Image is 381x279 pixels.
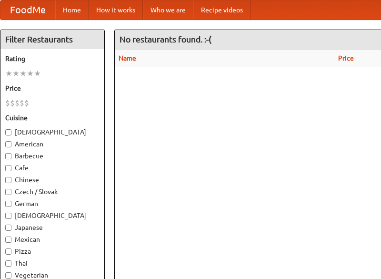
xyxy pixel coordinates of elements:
input: German [5,201,11,207]
li: ★ [34,68,41,79]
label: Chinese [5,175,100,185]
h5: Price [5,83,100,93]
a: Home [55,0,89,20]
label: Japanese [5,223,100,232]
a: Price [338,54,354,62]
input: Vegetarian [5,272,11,279]
label: American [5,139,100,149]
label: Cafe [5,163,100,173]
input: Cafe [5,165,11,171]
input: Pizza [5,248,11,255]
a: How it works [89,0,143,20]
li: $ [24,98,29,108]
h5: Rating [5,54,100,63]
li: $ [15,98,20,108]
h5: Cuisine [5,113,100,123]
li: $ [20,98,24,108]
label: Czech / Slovak [5,187,100,196]
h4: Filter Restaurants [0,30,104,49]
label: Pizza [5,247,100,256]
a: FoodMe [0,0,55,20]
input: Japanese [5,225,11,231]
li: ★ [27,68,34,79]
input: Czech / Slovak [5,189,11,195]
li: ★ [20,68,27,79]
input: Chinese [5,177,11,183]
li: $ [5,98,10,108]
li: ★ [5,68,12,79]
label: German [5,199,100,208]
input: [DEMOGRAPHIC_DATA] [5,213,11,219]
label: Thai [5,258,100,268]
a: Name [119,54,136,62]
a: Recipe videos [193,0,251,20]
label: [DEMOGRAPHIC_DATA] [5,127,100,137]
label: Barbecue [5,151,100,161]
input: Thai [5,260,11,267]
input: Mexican [5,237,11,243]
input: Barbecue [5,153,11,159]
label: [DEMOGRAPHIC_DATA] [5,211,100,220]
input: American [5,141,11,147]
a: Who we are [143,0,193,20]
input: [DEMOGRAPHIC_DATA] [5,129,11,135]
label: Mexican [5,235,100,244]
ng-pluralize: No restaurants found. :-( [120,35,211,44]
li: ★ [12,68,20,79]
li: $ [10,98,15,108]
